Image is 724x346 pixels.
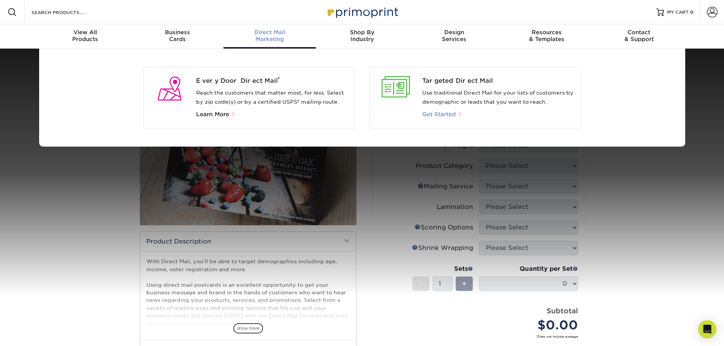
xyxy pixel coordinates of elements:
a: Direct MailMarketing [223,24,316,49]
span: Every Door Direct Mail [196,76,349,85]
span: Learn More [196,111,229,118]
a: Get Started [422,112,462,117]
span: Contact [593,29,685,36]
span: MY CART [667,9,689,16]
a: Every Door Direct Mail® [196,76,349,85]
strong: Subtotal [547,307,578,315]
p: Reach the customers that matter most, for less. Select by zip code(s) or by a certified USPS® mai... [196,88,349,107]
a: View AllProducts [39,24,131,49]
a: Resources& Templates [501,24,593,49]
span: 0 [690,9,694,15]
span: Business [131,29,223,36]
iframe: Google Customer Reviews [2,323,65,343]
a: Targeted Direct Mail [422,76,575,85]
small: *Does not include postage [386,334,578,339]
sup: ® [278,76,280,82]
div: Services [408,29,501,43]
a: Shop ByIndustry [316,24,408,49]
span: show more [233,323,263,333]
div: Open Intercom Messenger [698,320,716,338]
div: Cards [131,29,223,43]
span: Direct Mail [223,29,316,36]
div: Industry [316,29,408,43]
span: Shop By [316,29,408,36]
input: SEARCH PRODUCTS..... [31,8,105,17]
div: Marketing [223,29,316,43]
a: BusinessCards [131,24,223,49]
div: & Support [593,29,685,43]
p: Use traditional Direct Mail for your lists of customers by demographic or leads that you want to ... [422,88,575,107]
a: DesignServices [408,24,501,49]
span: Design [408,29,501,36]
div: Products [39,29,131,43]
img: Primoprint [324,4,400,20]
div: $0.00 [485,316,578,334]
span: Get Started [422,111,456,118]
span: Resources [501,29,593,36]
div: & Templates [501,29,593,43]
a: Contact& Support [593,24,685,49]
span: View All [39,29,131,36]
a: Learn More [196,112,239,117]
